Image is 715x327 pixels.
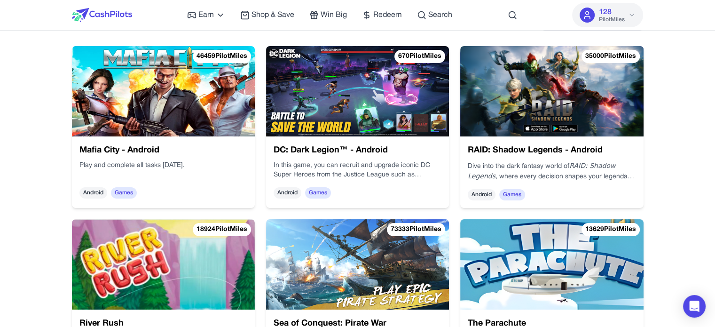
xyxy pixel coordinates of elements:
span: Games [499,189,525,200]
h3: Mafia City - Android [79,144,247,157]
span: Earn [198,9,214,21]
div: 46459 PilotMiles [193,50,251,63]
img: Mafia City - Android [72,46,255,136]
div: 13629 PilotMiles [581,223,640,236]
div: Open Intercom Messenger [683,295,706,318]
span: PilotMiles [598,16,624,24]
span: Games [305,187,331,199]
span: Games [111,187,137,199]
a: Earn [187,9,225,21]
a: Search [417,9,452,21]
span: Android [274,187,301,199]
img: The Parachute [460,219,643,310]
span: 128 [598,7,611,18]
h3: RAID: Shadow Legends - Android [468,144,636,157]
div: 35000 PilotMiles [581,50,640,63]
div: Play and complete all tasks [DATE]. [79,161,247,180]
a: Shop & Save [240,9,294,21]
h3: DC: Dark Legion™ - Android [274,144,441,157]
span: Android [468,189,495,200]
p: In this game, you can recruit and upgrade iconic DC Super Heroes from the Justice League such as ... [274,161,441,180]
span: Android [79,187,107,199]
div: 18924 PilotMiles [193,223,251,236]
span: Search [428,9,452,21]
a: Redeem [362,9,402,21]
span: Redeem [373,9,402,21]
img: RAID: Shadow Legends - Android [460,46,643,136]
img: CashPilots Logo [72,8,132,22]
span: Win Big [321,9,347,21]
img: Sea of Conquest: Pirate War [266,219,449,310]
img: River Rush [72,219,255,310]
span: Shop & Save [251,9,294,21]
button: 128PilotMiles [572,3,643,27]
div: 73333 PilotMiles [387,223,445,236]
div: 670 PilotMiles [394,50,445,63]
img: DC: Dark Legion™ - Android [266,46,449,136]
a: Win Big [309,9,347,21]
p: Dive into the dark fantasy world of , where every decision shapes your legendary journey. [468,161,636,182]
